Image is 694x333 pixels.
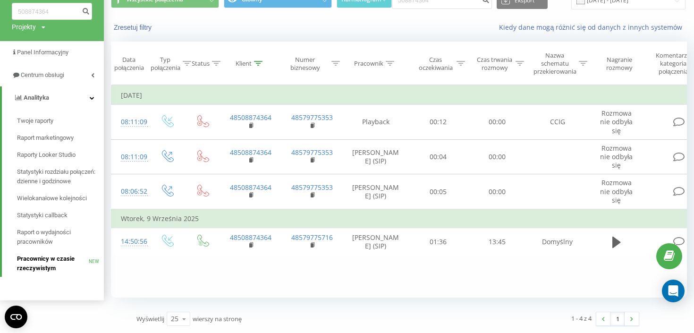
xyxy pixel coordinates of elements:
div: Projekty [12,22,36,32]
a: Kiedy dane mogą różnić się od danych z innych systemów [499,23,687,32]
a: 48508874364 [230,183,271,192]
a: 48579775353 [291,183,333,192]
span: Rozmowa nie odbyła się [600,178,633,204]
span: Rozmowa nie odbyła się [600,109,633,135]
div: Status [192,60,210,68]
div: Data połączenia [111,56,146,72]
td: Playback [343,105,409,140]
a: Statystyki rozdziału połączeń: dzienne i godzinowe [17,163,104,190]
span: Pracownicy w czasie rzeczywistym [17,254,89,273]
div: 08:11:09 [121,148,140,166]
span: Statystyki rozdziału połączeń: dzienne i godzinowe [17,167,99,186]
span: Wielokanałowe kolejności [17,194,87,203]
td: 00:05 [409,174,468,209]
span: wierszy na stronę [193,315,242,323]
div: 08:11:09 [121,113,140,131]
div: Czas trwania rozmowy [476,56,513,72]
div: Klient [236,60,252,68]
div: Czas oczekiwania [417,56,454,72]
a: Statystyki callback [17,207,104,224]
a: 48508874364 [230,233,271,242]
span: Statystyki callback [17,211,68,220]
a: Wielokanałowe kolejności [17,190,104,207]
div: Pracownik [354,60,383,68]
td: [PERSON_NAME] (SIP) [343,228,409,256]
span: Rozmowa nie odbyła się [600,144,633,170]
span: Analityka [24,94,49,101]
td: Domyślny [527,228,588,256]
span: Twoje raporty [17,116,53,126]
span: Wyświetlij [136,315,164,323]
div: Nagranie rozmowy [596,56,642,72]
span: Raport o wydajności pracowników [17,228,99,247]
td: [PERSON_NAME] (SIP) [343,174,409,209]
div: 14:50:56 [121,232,140,251]
td: 00:04 [409,139,468,174]
span: Panel Informacyjny [17,49,68,56]
td: 00:12 [409,105,468,140]
button: Zresetuj filtry [111,23,156,32]
a: Pracownicy w czasie rzeczywistymNEW [17,250,104,277]
div: 1 - 4 z 4 [571,314,592,323]
a: Raporty Looker Studio [17,146,104,163]
div: 25 [171,314,178,324]
td: CCIG [527,105,588,140]
button: Open CMP widget [5,306,27,328]
td: 00:00 [468,105,527,140]
td: 00:00 [468,139,527,174]
a: Twoje raporty [17,112,104,129]
div: Numer biznesowy [281,56,330,72]
a: 1 [610,312,625,325]
a: Analityka [2,86,104,109]
input: Wyszukiwanie według numeru [12,3,92,20]
a: 48579775353 [291,113,333,122]
span: Raport marketingowy [17,133,74,143]
a: Raport marketingowy [17,129,104,146]
div: Typ połączenia [151,56,180,72]
div: 08:06:52 [121,182,140,201]
td: [PERSON_NAME] (SIP) [343,139,409,174]
td: 13:45 [468,228,527,256]
a: 48579775716 [291,233,333,242]
a: 48508874364 [230,113,271,122]
div: Nazwa schematu przekierowania [533,51,576,76]
td: 00:00 [468,174,527,209]
a: Raport o wydajności pracowników [17,224,104,250]
div: Open Intercom Messenger [662,280,685,302]
td: 01:36 [409,228,468,256]
span: Raporty Looker Studio [17,150,76,160]
a: 48579775353 [291,148,333,157]
a: 48508874364 [230,148,271,157]
span: Centrum obsługi [21,71,64,78]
